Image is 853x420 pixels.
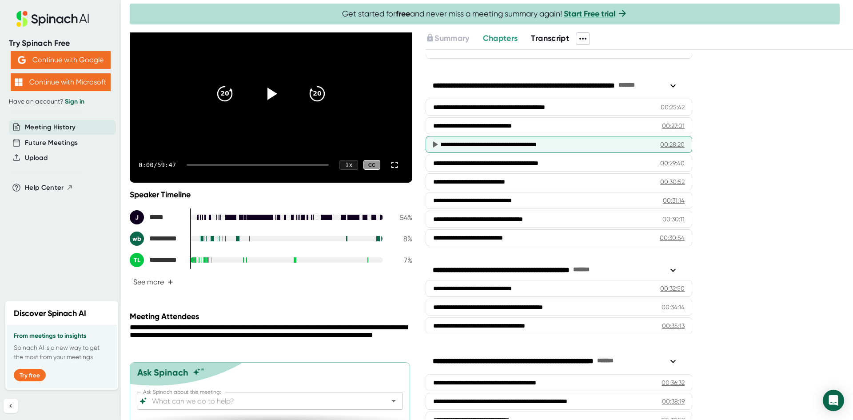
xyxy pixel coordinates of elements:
div: 00:30:52 [660,177,685,186]
span: Help Center [25,183,64,193]
div: Jason [130,210,183,224]
button: Chapters [483,32,518,44]
input: What can we do to help? [150,395,374,407]
button: Summary [426,32,469,44]
button: Collapse sidebar [4,399,18,413]
a: Start Free trial [564,9,615,19]
span: Transcript [531,33,569,43]
div: 00:28:20 [660,140,685,149]
button: Future Meetings [25,138,78,148]
div: 00:34:14 [662,303,685,312]
button: Help Center [25,183,73,193]
div: 54 % [390,213,412,222]
div: 8 % [390,235,412,243]
button: Meeting History [25,122,76,132]
div: 7 % [390,256,412,264]
a: Sign in [65,98,84,105]
h3: From meetings to insights [14,332,110,340]
h2: Discover Spinach AI [14,308,86,320]
div: 00:30:54 [660,233,685,242]
div: 00:30:11 [662,215,685,224]
button: See more+ [130,274,177,290]
div: 00:31:14 [663,196,685,205]
div: 00:27:01 [662,121,685,130]
div: 00:36:32 [662,378,685,387]
div: Open Intercom Messenger [823,390,844,411]
div: Speaker Timeline [130,190,412,200]
span: Summary [434,33,469,43]
div: wb [130,232,144,246]
div: Ask Spinach [137,367,188,378]
span: Chapters [483,33,518,43]
span: + [167,279,173,286]
b: free [396,9,410,19]
div: 00:38:19 [662,397,685,406]
div: 00:35:13 [662,321,685,330]
div: Upgrade to access [426,32,482,45]
div: J [130,210,144,224]
img: Aehbyd4JwY73AAAAAElFTkSuQmCC [18,56,26,64]
div: CC [363,160,380,170]
div: 0:00 / 59:47 [139,161,176,168]
div: TL [130,253,144,267]
div: 1 x [339,160,358,170]
div: wendy burk [130,232,183,246]
div: Try Spinach Free [9,38,112,48]
button: Transcript [531,32,569,44]
button: Continue with Google [11,51,111,69]
button: Try free [14,369,46,381]
div: Meeting Attendees [130,312,415,321]
button: Upload [25,153,48,163]
div: Have an account? [9,98,112,106]
div: 00:25:42 [661,103,685,112]
span: Get started for and never miss a meeting summary again! [342,9,628,19]
p: Spinach AI is a new way to get the most from your meetings [14,343,110,362]
div: 00:29:40 [660,159,685,168]
button: Open [387,395,400,407]
button: Continue with Microsoft [11,73,111,91]
div: 00:32:50 [660,284,685,293]
div: Tami Louis [130,253,183,267]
